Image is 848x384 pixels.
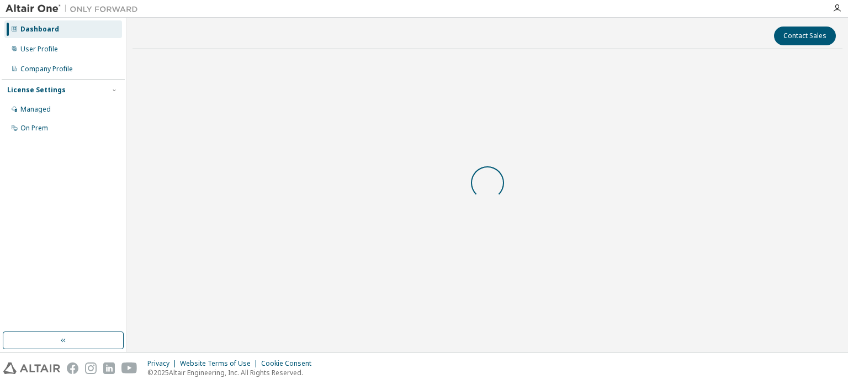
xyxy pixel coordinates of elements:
[3,362,60,374] img: altair_logo.svg
[147,359,180,368] div: Privacy
[7,86,66,94] div: License Settings
[6,3,144,14] img: Altair One
[20,45,58,54] div: User Profile
[20,124,48,133] div: On Prem
[261,359,318,368] div: Cookie Consent
[85,362,97,374] img: instagram.svg
[180,359,261,368] div: Website Terms of Use
[774,27,836,45] button: Contact Sales
[20,105,51,114] div: Managed
[20,65,73,73] div: Company Profile
[67,362,78,374] img: facebook.svg
[103,362,115,374] img: linkedin.svg
[147,368,318,377] p: © 2025 Altair Engineering, Inc. All Rights Reserved.
[121,362,137,374] img: youtube.svg
[20,25,59,34] div: Dashboard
